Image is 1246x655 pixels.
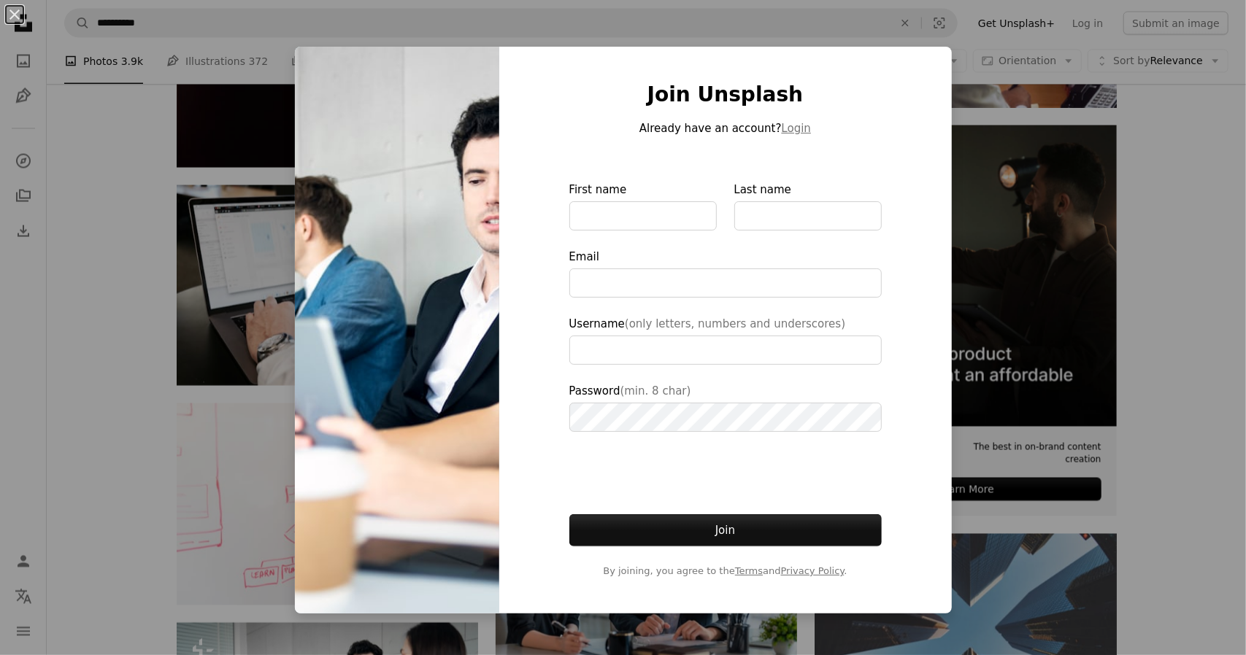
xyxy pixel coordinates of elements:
button: Join [569,514,882,546]
input: First name [569,201,717,230]
input: Password(min. 8 char) [569,403,882,432]
label: Password [569,382,882,432]
span: (min. 8 char) [620,384,691,398]
span: (only letters, numbers and underscores) [625,317,845,330]
label: Email [569,248,882,298]
a: Terms [735,565,763,576]
input: Email [569,268,882,298]
p: Already have an account? [569,120,882,137]
input: Last name [734,201,882,230]
span: By joining, you agree to the and . [569,564,882,578]
label: First name [569,181,717,230]
label: Last name [734,181,882,230]
button: Login [782,120,811,137]
label: Username [569,315,882,365]
img: premium_photo-1666299640228-06f9b228c3fc [295,47,499,613]
a: Privacy Policy [781,565,845,576]
h1: Join Unsplash [569,82,882,108]
input: Username(only letters, numbers and underscores) [569,336,882,365]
